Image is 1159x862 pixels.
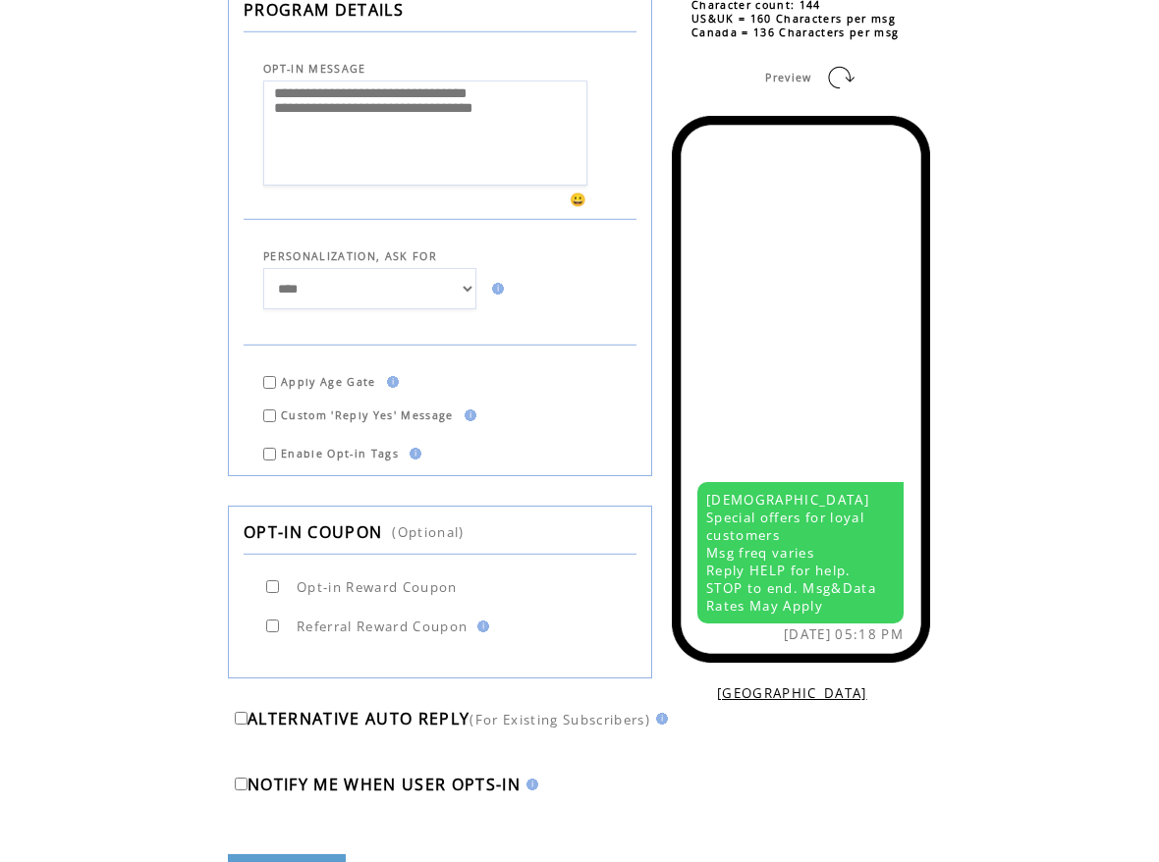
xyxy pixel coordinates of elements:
img: help.gif [521,779,538,790]
span: Enable Opt-in Tags [281,447,399,460]
span: NOTIFY ME WHEN USER OPTS-IN [248,774,521,795]
img: help.gif [486,283,504,295]
span: Referral Reward Coupon [297,618,468,635]
img: help.gif [404,448,421,459]
img: help.gif [381,376,399,388]
img: help.gif [459,409,476,421]
span: Preview [765,71,811,84]
span: [DEMOGRAPHIC_DATA] Special offers for loyal customers Msg freq varies Reply HELP for help. STOP t... [706,491,876,615]
a: [GEOGRAPHIC_DATA] [717,684,867,702]
span: Custom 'Reply Yes' Message [281,408,454,422]
img: help.gif [471,620,489,632]
span: ALTERNATIVE AUTO REPLY [248,708,469,729]
span: 😀 [570,190,587,208]
span: (Optional) [392,523,464,541]
span: US&UK = 160 Characters per msg [691,12,896,26]
span: PERSONALIZATION, ASK FOR [263,249,437,263]
span: (For Existing Subscribers) [469,711,650,728]
span: Opt-in Reward Coupon [297,578,458,596]
img: help.gif [650,713,668,725]
span: OPT-IN COUPON [244,521,382,543]
span: OPT-IN MESSAGE [263,62,366,76]
span: Apply Age Gate [281,375,376,389]
span: Canada = 136 Characters per msg [691,26,899,39]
